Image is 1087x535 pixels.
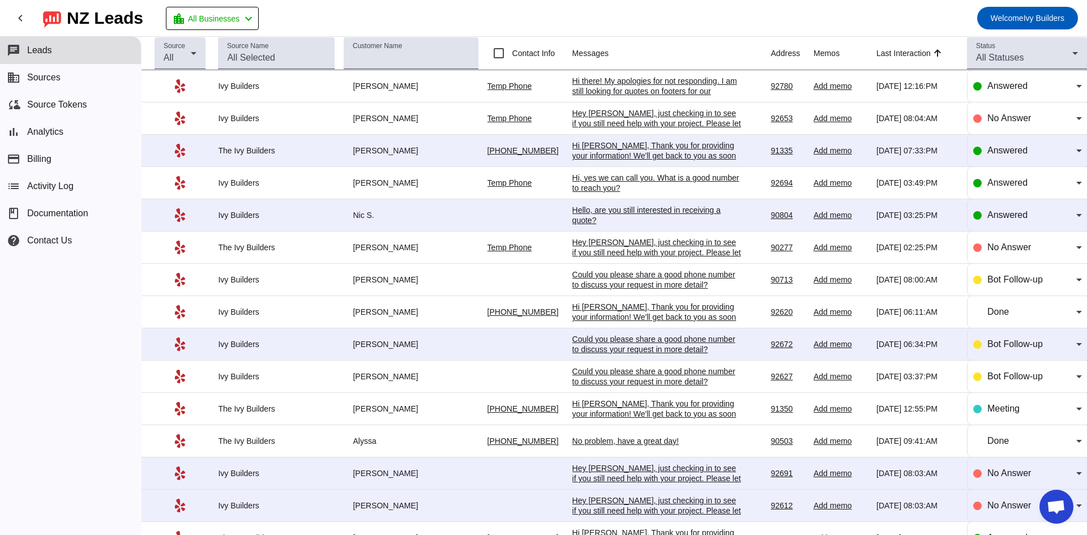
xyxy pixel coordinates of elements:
[987,178,1028,187] span: Answered
[814,500,867,511] div: Add memo
[987,339,1043,349] span: Bot Follow-up
[344,404,478,414] div: [PERSON_NAME]
[814,307,867,317] div: Add memo
[771,404,804,414] div: 91350
[344,339,478,349] div: [PERSON_NAME]
[218,178,335,188] div: Ivy Builders
[876,81,958,91] div: [DATE] 12:16:PM
[876,339,958,349] div: [DATE] 06:34:PM
[27,100,87,110] span: Source Tokens
[218,81,335,91] div: Ivy Builders
[771,242,804,252] div: 90277
[7,44,20,57] mat-icon: chat
[487,146,559,155] a: [PHONE_NUMBER]
[344,307,478,317] div: [PERSON_NAME]
[173,273,187,286] mat-icon: Yelp
[987,307,1009,316] span: Done
[227,42,268,50] mat-label: Source Name
[344,113,478,123] div: [PERSON_NAME]
[7,234,20,247] mat-icon: help
[572,205,742,225] div: Hello, are you still interested in receiving a quote?
[344,210,478,220] div: Nic S.
[164,42,185,50] mat-label: Source
[487,436,559,446] a: [PHONE_NUMBER]
[572,399,742,429] div: Hi [PERSON_NAME], Thank you for providing your information! We'll get back to you as soon as poss...
[771,371,804,382] div: 92627
[173,466,187,480] mat-icon: Yelp
[188,11,239,27] span: All Businesses
[771,500,804,511] div: 92612
[487,307,559,316] a: [PHONE_NUMBER]
[164,53,174,62] span: All
[173,208,187,222] mat-icon: Yelp
[572,237,742,278] div: Hey [PERSON_NAME], just checking in to see if you still need help with your project. Please let m...
[7,125,20,139] mat-icon: bar_chart
[173,402,187,416] mat-icon: Yelp
[227,51,326,65] input: All Selected
[218,275,335,285] div: Ivy Builders
[814,210,867,220] div: Add memo
[173,305,187,319] mat-icon: Yelp
[218,339,335,349] div: Ivy Builders
[991,14,1024,23] span: Welcome
[876,371,958,382] div: [DATE] 03:37:PM
[7,98,20,112] mat-icon: cloud_sync
[572,334,742,354] div: Could you please share a good phone number to discuss your request in more detail?​
[172,12,186,25] mat-icon: location_city
[987,275,1043,284] span: Bot Follow-up
[876,178,958,188] div: [DATE] 03:49:PM
[43,8,61,28] img: logo
[814,145,867,156] div: Add memo
[876,500,958,511] div: [DATE] 08:03:AM
[510,48,555,59] label: Contact Info
[487,404,559,413] a: [PHONE_NUMBER]
[771,113,804,123] div: 92653
[173,370,187,383] mat-icon: Yelp
[218,307,335,317] div: Ivy Builders
[487,243,532,252] a: Temp Phone
[572,436,742,446] div: No problem, have a great day!
[487,114,532,123] a: Temp Phone
[991,10,1064,26] span: Ivy Builders
[987,500,1031,510] span: No Answer
[1039,490,1073,524] a: Open chat
[814,339,867,349] div: Add memo
[344,436,478,446] div: Alyssa
[814,371,867,382] div: Add memo
[344,275,478,285] div: [PERSON_NAME]
[27,208,88,219] span: Documentation
[771,307,804,317] div: 92620
[27,72,61,83] span: Sources
[218,436,335,446] div: The Ivy Builders
[987,436,1009,446] span: Done
[218,468,335,478] div: Ivy Builders
[976,53,1024,62] span: All Statuses
[987,145,1028,155] span: Answered
[814,436,867,446] div: Add memo
[7,71,20,84] mat-icon: business
[353,42,402,50] mat-label: Customer Name
[771,339,804,349] div: 92672
[814,275,867,285] div: Add memo
[27,181,74,191] span: Activity Log
[771,145,804,156] div: 91335
[242,12,255,25] mat-icon: chevron_left
[572,302,742,343] div: Hi [PERSON_NAME], Thank you for providing your information! We'll get back to you as soon as poss...
[27,236,72,246] span: Contact Us
[572,463,742,504] div: Hey [PERSON_NAME], just checking in to see if you still need help with your project. Please let m...
[876,210,958,220] div: [DATE] 03:25:PM
[771,81,804,91] div: 92780
[987,81,1028,91] span: Answered
[771,178,804,188] div: 92694
[173,112,187,125] mat-icon: Yelp
[987,242,1031,252] span: No Answer
[572,173,742,193] div: Hi, yes we can call you. What is a good number to reach you?
[876,242,958,252] div: [DATE] 02:25:PM
[173,499,187,512] mat-icon: Yelp
[173,79,187,93] mat-icon: Yelp
[572,366,742,387] div: Could you please share a good phone number to discuss your request in more detail?​
[344,178,478,188] div: [PERSON_NAME]
[977,7,1078,29] button: WelcomeIvy Builders
[876,307,958,317] div: [DATE] 06:11:AM
[344,242,478,252] div: [PERSON_NAME]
